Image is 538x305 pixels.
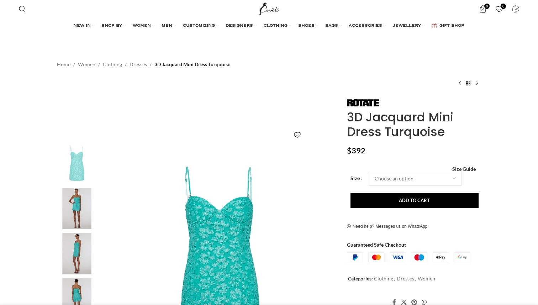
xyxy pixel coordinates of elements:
a: NEW IN [73,19,94,33]
span: , [394,275,395,283]
a: Clothing [374,275,393,282]
span: NEW IN [73,23,91,29]
bdi: 392 [347,146,365,155]
span: 0 [501,4,506,9]
span: BAGS [325,23,338,29]
span: DESIGNERS [226,23,253,29]
span: Categories: [348,275,373,282]
a: SHOP BY [101,19,126,33]
a: GIFT SHOP [432,19,464,33]
a: Previous product [455,79,464,88]
a: ACCESSORIES [349,19,386,33]
a: DESIGNERS [226,19,257,33]
a: JEWELLERY [393,19,424,33]
a: Need help? Messages us on WhatsApp [347,224,428,230]
button: Add to cart [350,193,479,208]
a: Site logo [257,5,281,11]
a: SHOES [298,19,318,33]
label: Size [350,174,362,182]
a: Dresses [397,275,414,282]
h1: 3D Jacquard Mini Dress Turquoise [347,110,481,139]
a: Women [418,275,435,282]
img: Rotate Birger Christensen dresses [55,233,99,274]
span: 3D Jacquard Mini Dress Turquoise [154,61,230,68]
a: Search [15,2,30,16]
a: CLOTHING [264,19,291,33]
span: SHOP BY [101,23,122,29]
img: Rotate Birger Christensen dress [55,188,99,230]
a: 0 [492,2,506,16]
span: 0 [484,4,490,9]
img: GiftBag [432,23,437,28]
strong: Guaranteed Safe Checkout [347,242,406,248]
a: 0 [475,2,490,16]
span: GIFT SHOP [439,23,464,29]
img: guaranteed-safe-checkout-bordered.j [347,252,470,262]
span: CUSTOMIZING [183,23,215,29]
span: SHOES [298,23,315,29]
div: Main navigation [15,19,523,33]
span: MEN [162,23,172,29]
a: Clothing [103,61,122,68]
a: Women [78,61,95,68]
a: WOMEN [133,19,154,33]
img: Rotate Birger Christensen [347,99,379,106]
a: Dresses [130,61,147,68]
nav: Breadcrumb [57,61,230,68]
img: Rotate Birger Christensen 3D Jacquard Mini Dress Turquoise27941 nobg [55,143,99,184]
span: CLOTHING [264,23,288,29]
span: JEWELLERY [393,23,421,29]
span: , [415,275,416,283]
span: ACCESSORIES [349,23,382,29]
div: My Wishlist [492,2,506,16]
a: Home [57,61,70,68]
span: WOMEN [133,23,151,29]
a: BAGS [325,19,342,33]
a: Next product [473,79,481,88]
a: MEN [162,19,176,33]
a: CUSTOMIZING [183,19,218,33]
span: $ [347,146,352,155]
